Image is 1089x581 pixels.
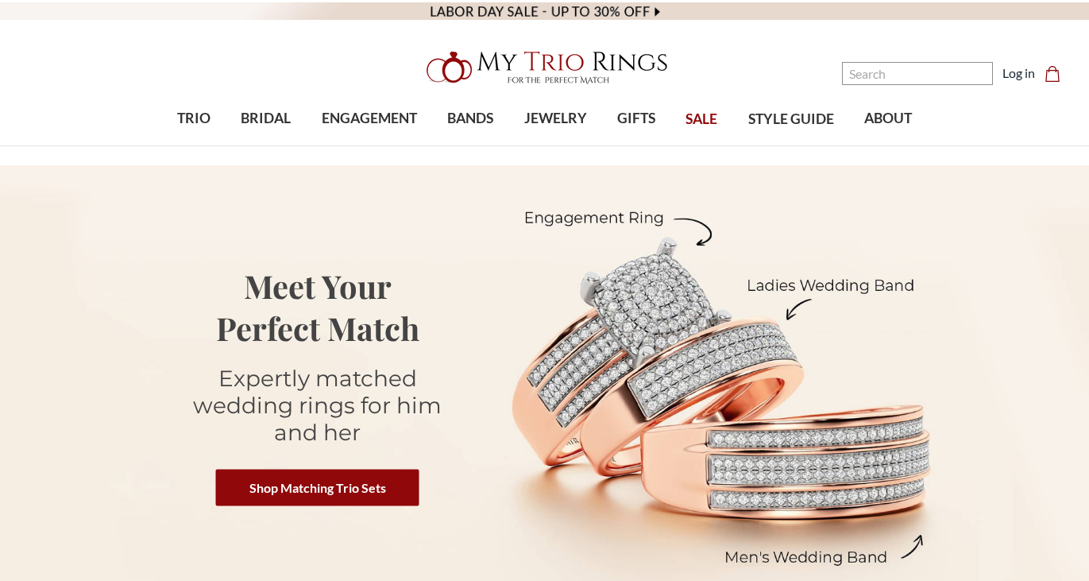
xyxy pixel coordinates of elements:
a: JEWELRY [508,93,601,145]
span: GIFTS [617,108,655,129]
span: BRIDAL [241,108,291,129]
button: submenu toggle [258,145,274,146]
button: submenu toggle [462,145,478,146]
a: STYLE GUIDE [732,94,848,145]
svg: cart.cart_preview [1045,66,1060,82]
a: Shop Matching Trio Sets [216,469,419,505]
button: submenu toggle [628,145,644,146]
input: Search [842,62,993,85]
span: ENGAGEMENT [322,108,417,129]
a: Log in [1002,64,1035,83]
a: Cart with 0 items [1045,64,1070,83]
a: TRIO [162,93,226,145]
button: submenu toggle [361,145,377,146]
span: JEWELRY [524,108,587,129]
a: My Trio Rings [316,42,774,93]
span: STYLE GUIDE [748,109,834,130]
img: My Trio Rings [418,42,672,93]
button: submenu toggle [547,145,563,146]
span: BANDS [447,108,493,129]
a: BRIDAL [226,93,306,145]
span: SALE [685,109,717,130]
span: TRIO [177,108,210,129]
button: submenu toggle [186,145,202,146]
a: GIFTS [602,93,670,145]
a: SALE [670,94,732,145]
a: ENGAGEMENT [307,93,432,145]
a: BANDS [432,93,508,145]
